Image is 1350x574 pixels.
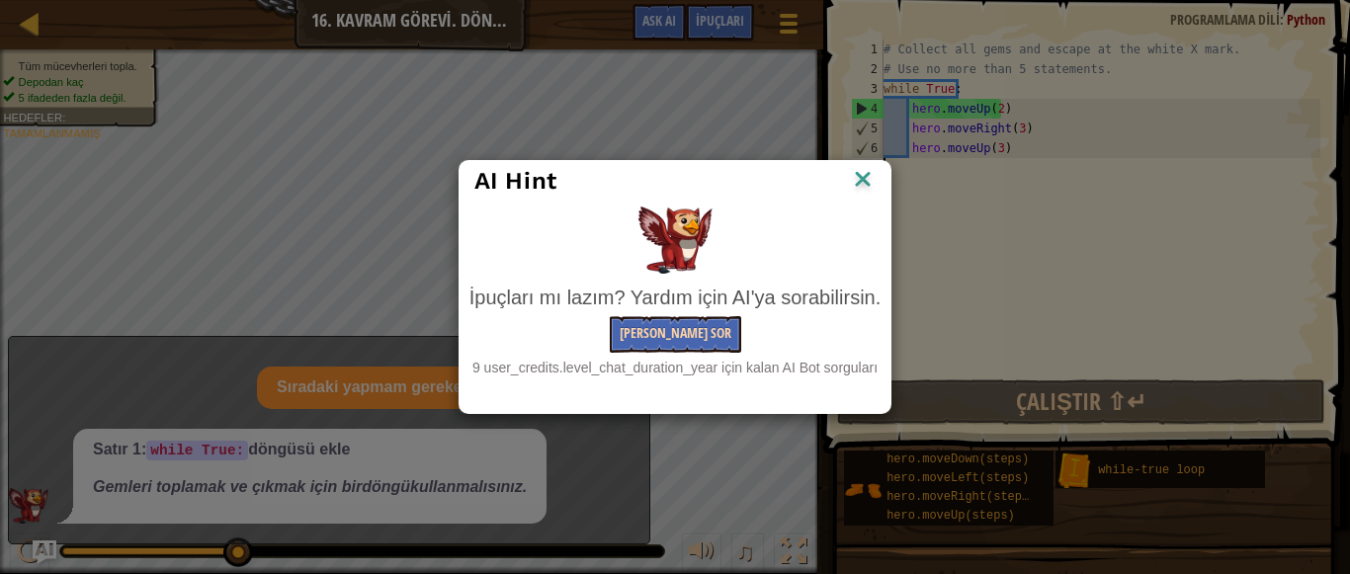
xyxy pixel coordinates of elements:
span: AI Hint [474,167,557,195]
button: [PERSON_NAME] Sor [610,316,741,353]
img: AI Hint Animal [638,206,713,274]
div: 9 user_credits.level_chat_duration_year için kalan AI Bot sorguları [469,358,882,377]
img: IconClose.svg [850,166,876,196]
div: İpuçları mı lazım? Yardım için AI'ya sorabilirsin. [469,284,882,312]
